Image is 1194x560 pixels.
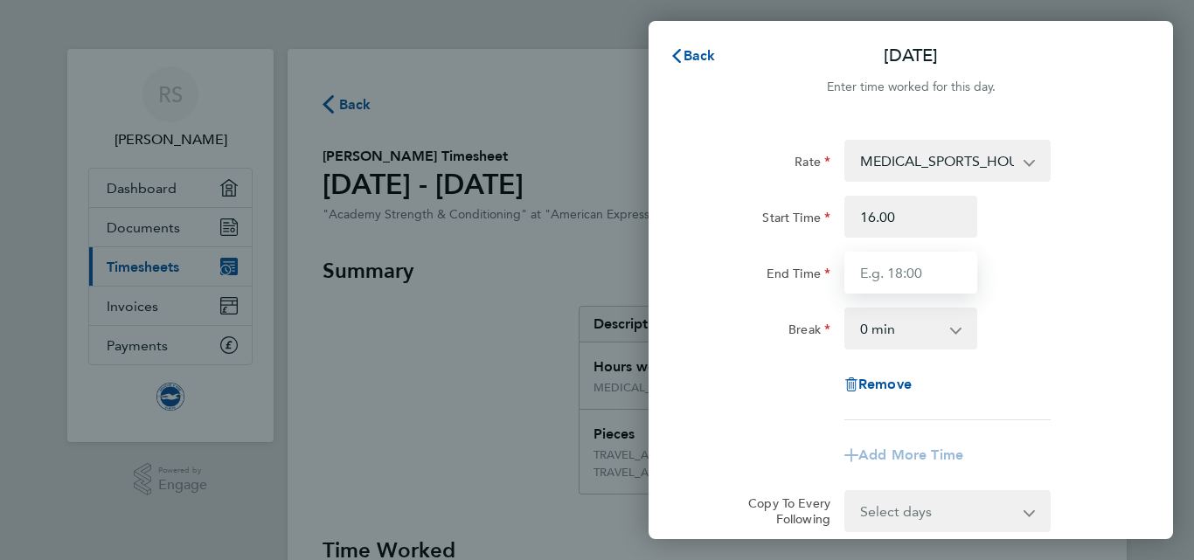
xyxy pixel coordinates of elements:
[652,38,733,73] button: Back
[767,266,830,287] label: End Time
[788,321,830,342] label: Break
[844,252,977,294] input: E.g. 18:00
[734,495,830,527] label: Copy To Every Following
[762,210,830,231] label: Start Time
[844,196,977,238] input: E.g. 08:00
[795,154,830,175] label: Rate
[858,376,912,392] span: Remove
[844,377,912,391] button: Remove
[649,77,1173,98] div: Enter time worked for this day.
[684,47,716,64] span: Back
[884,44,938,68] p: [DATE]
